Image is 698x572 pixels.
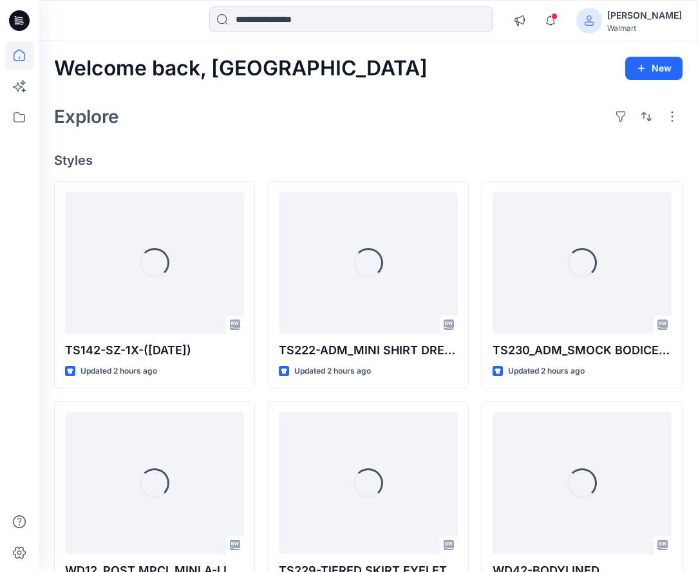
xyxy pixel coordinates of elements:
h2: Explore [54,106,119,127]
p: TS222-ADM_MINI SHIRT DRESS [279,341,458,359]
div: [PERSON_NAME] [607,8,682,23]
div: Walmart [607,23,682,33]
h2: Welcome back, [GEOGRAPHIC_DATA] [54,57,428,81]
p: TS230_ADM_SMOCK BODICE MINI DRESS [493,341,672,359]
svg: avatar [584,15,594,26]
p: Updated 2 hours ago [294,365,371,378]
h4: Styles [54,153,683,168]
p: Updated 2 hours ago [508,365,585,378]
p: Updated 2 hours ago [80,365,157,378]
p: TS142-SZ-1X-([DATE]) [65,341,244,359]
button: New [625,57,683,80]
